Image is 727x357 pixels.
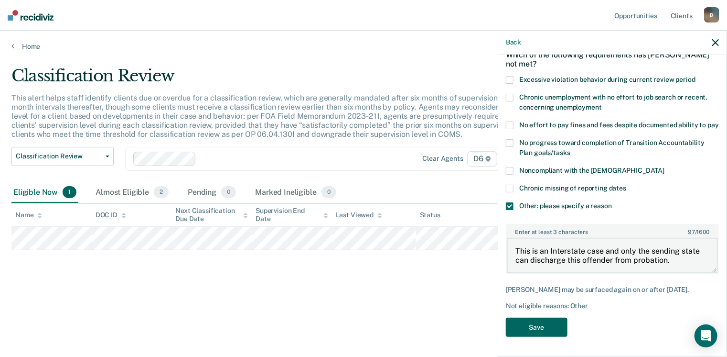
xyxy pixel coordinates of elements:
span: Excessive violation behavior during current review period [519,76,695,83]
span: D6 [467,151,497,167]
span: 97 [688,229,695,235]
p: This alert helps staff identify clients due or overdue for a classification review, which are gen... [11,93,554,139]
div: Last Viewed [336,211,382,219]
span: Chronic missing of reporting dates [519,184,626,192]
div: Eligible Now [11,182,78,203]
div: B [704,7,719,22]
div: Almost Eligible [94,182,171,203]
a: Home [11,42,716,51]
img: Recidiviz [8,10,53,21]
div: Clear agents [423,155,463,163]
div: Pending [186,182,238,203]
span: No progress toward completion of Transition Accountability Plan goals/tasks [519,139,705,156]
label: Enter at least 3 characters [507,225,718,235]
textarea: This is an Interstate case and only the sending state can discharge this offender from probation. [507,238,718,273]
span: 2 [154,186,169,199]
div: Status [420,211,440,219]
div: [PERSON_NAME] may be surfaced again on or after [DATE]. [506,286,719,294]
div: Classification Review [11,66,557,93]
span: Noncompliant with the [DEMOGRAPHIC_DATA] [519,167,664,174]
button: Back [506,38,521,46]
div: Next Classification Due Date [175,207,248,223]
div: DOC ID [96,211,126,219]
span: Chronic unemployment with no effort to job search or recent, concerning unemployment [519,93,708,111]
span: 0 [221,186,236,199]
span: Classification Review [16,152,102,160]
div: Which of the following requirements has [PERSON_NAME] not met? [506,43,719,76]
div: Supervision End Date [256,207,328,223]
div: Name [15,211,42,219]
div: Open Intercom Messenger [695,324,717,347]
div: Marked Ineligible [253,182,338,203]
span: / 1600 [688,229,709,235]
span: No effort to pay fines and fees despite documented ability to pay [519,121,719,129]
span: 1 [63,186,76,199]
span: Other: please specify a reason [519,202,612,210]
div: Not eligible reasons: Other [506,302,719,310]
span: 0 [321,186,336,199]
button: Save [506,318,567,337]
